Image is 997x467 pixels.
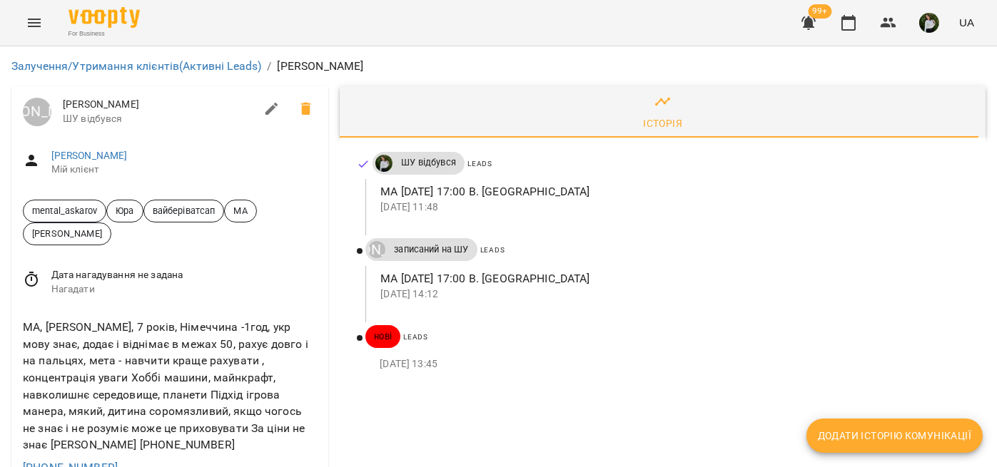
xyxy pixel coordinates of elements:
a: [PERSON_NAME] [365,241,385,258]
span: UA [959,15,974,30]
button: Menu [17,6,51,40]
a: [PERSON_NAME] [23,98,51,126]
p: МА [DATE] 17:00 В. [GEOGRAPHIC_DATA] [380,270,963,287]
span: Leads [403,333,428,341]
span: Юра [107,204,142,217]
li: / [267,58,271,75]
img: ДТ Чавага Вікторія [375,155,393,172]
div: МА, [PERSON_NAME], 7 років, Німеччина -1год, укр мову знає, додає і віднімає в межах 50, рахує до... [20,316,320,456]
nav: breadcrumb [11,58,986,75]
div: Юрій Тимочко [368,241,385,258]
p: МА [DATE] 17:00 В. [GEOGRAPHIC_DATA] [380,183,963,200]
p: [DATE] 13:45 [380,357,963,371]
img: Voopty Logo [69,7,140,28]
img: 6b662c501955233907b073253d93c30f.jpg [919,13,939,33]
span: Мій клієнт [51,163,318,177]
a: ДТ Чавага Вікторія [373,155,393,172]
span: Додати історію комунікації [818,427,971,444]
span: ШУ відбувся [393,156,465,169]
button: UA [953,9,980,36]
span: Нагадати [51,282,318,297]
span: 99+ [809,4,832,19]
span: записаний на ШУ [385,243,477,256]
span: нові [365,330,400,343]
button: Додати історію комунікації [806,419,983,453]
span: Leads [480,246,505,254]
p: [DATE] 14:12 [380,287,963,302]
span: МА [225,204,255,217]
p: [PERSON_NAME] [278,58,364,75]
a: [PERSON_NAME] [51,150,128,161]
span: Leads [467,160,492,168]
span: Дата нагадування не задана [51,268,318,282]
span: [PERSON_NAME] [24,227,111,240]
div: Юрій Тимочко [23,98,51,126]
div: Історія [643,115,682,132]
span: вайберіватсап [144,204,224,217]
p: [DATE] 11:48 [380,200,963,215]
span: For Business [69,29,140,39]
span: ШУ відбувся [63,112,255,126]
span: mental_askarov [24,204,106,217]
span: [PERSON_NAME] [63,98,255,112]
a: Залучення/Утримання клієнтів(Активні Leads) [11,59,261,73]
